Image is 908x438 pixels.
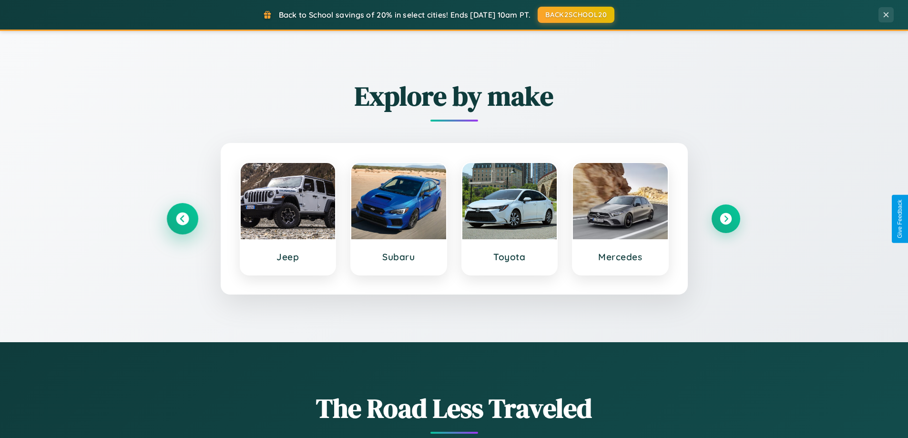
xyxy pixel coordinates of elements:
[361,251,437,263] h3: Subaru
[582,251,658,263] h3: Mercedes
[279,10,531,20] span: Back to School savings of 20% in select cities! Ends [DATE] 10am PT.
[168,78,740,114] h2: Explore by make
[538,7,614,23] button: BACK2SCHOOL20
[472,251,548,263] h3: Toyota
[168,390,740,427] h1: The Road Less Traveled
[250,251,326,263] h3: Jeep
[897,200,903,238] div: Give Feedback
